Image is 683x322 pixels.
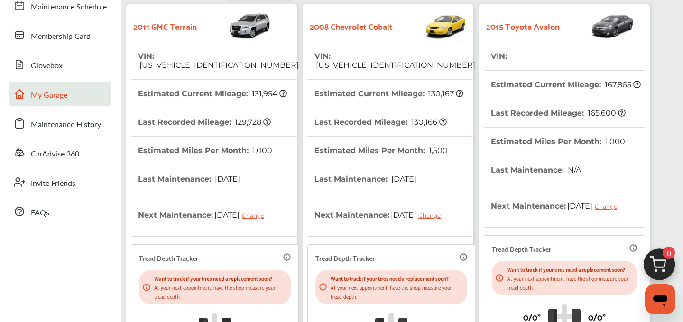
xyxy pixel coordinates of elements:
th: Estimated Miles Per Month : [491,128,625,156]
p: Want to track if your tires need a replacement soon? [154,274,287,283]
span: Maintenance History [31,119,101,131]
span: [DATE] [566,194,624,218]
th: Last Recorded Mileage : [314,108,447,136]
div: Change [242,212,269,219]
span: 131,954 [250,89,287,98]
p: At your next appointment, have the shop measure your tread depth. [507,274,633,292]
span: 1,000 [604,137,625,146]
span: Membership Card [31,30,91,43]
span: [US_VEHICLE_IDENTIFICATION_NUMBER] [314,61,475,70]
th: Estimated Miles Per Month : [138,137,272,165]
th: Last Maintenance : [314,165,416,193]
img: Vehicle [197,9,272,42]
div: Change [595,203,622,210]
th: VIN : [491,42,508,70]
p: Want to track if your tires need a replacement soon? [331,274,463,283]
div: Change [418,212,445,219]
a: Maintenance History [9,111,111,136]
img: Vehicle [560,9,635,42]
span: 130,166 [410,118,447,127]
span: 1,500 [427,146,448,155]
span: [DATE] [213,175,240,184]
a: Membership Card [9,23,111,47]
th: Estimated Current Mileage : [314,80,463,108]
th: Last Maintenance : [491,156,581,184]
p: Want to track if your tires need a replacement soon? [507,265,633,274]
th: Last Maintenance : [138,165,240,193]
p: Tread Depth Tracker [492,243,551,254]
th: VIN : [314,42,475,79]
strong: 2008 Chevrolet Cobalt [310,18,393,33]
strong: 2015 Toyota Avalon [486,18,560,33]
p: Tread Depth Tracker [139,252,198,263]
span: 0 [663,247,675,259]
span: 165,600 [586,109,626,118]
a: My Garage [9,82,111,106]
span: [US_VEHICLE_IDENTIFICATION_NUMBER] [138,61,299,70]
span: [DATE] [390,175,416,184]
span: Glovebox [31,60,63,72]
th: Last Recorded Mileage : [491,99,626,127]
th: Next Maintenance : [491,184,624,227]
span: [DATE] [213,203,271,227]
span: Invite Friends [31,177,75,190]
strong: 2011 GMC Terrain [133,18,197,33]
th: Estimated Miles Per Month : [314,137,448,165]
p: At your next appointment, have the shop measure your tread depth. [331,283,463,301]
span: 167,865 [603,80,641,89]
th: Estimated Current Mileage : [138,80,287,108]
span: 129,728 [233,118,271,127]
span: My Garage [31,89,67,101]
th: VIN : [138,42,299,79]
th: Next Maintenance : [138,193,271,236]
th: Last Recorded Mileage : [138,108,271,136]
span: Maintenance Schedule [31,1,107,13]
th: Estimated Current Mileage : [491,71,641,99]
a: Invite Friends [9,170,111,194]
span: CarAdvise 360 [31,148,79,160]
a: FAQs [9,199,111,224]
th: Next Maintenance : [314,193,448,236]
iframe: Button to launch messaging window [645,284,675,314]
span: [DATE] [389,203,448,227]
img: cart_icon.3d0951e8.svg [637,244,682,290]
a: CarAdvise 360 [9,140,111,165]
p: At your next appointment, have the shop measure your tread depth. [154,283,287,301]
img: Vehicle [393,9,468,42]
a: Glovebox [9,52,111,77]
span: FAQs [31,207,49,219]
span: 130,167 [427,89,463,98]
span: N/A [566,166,581,175]
p: Tread Depth Tracker [315,252,375,263]
span: 1,000 [251,146,272,155]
